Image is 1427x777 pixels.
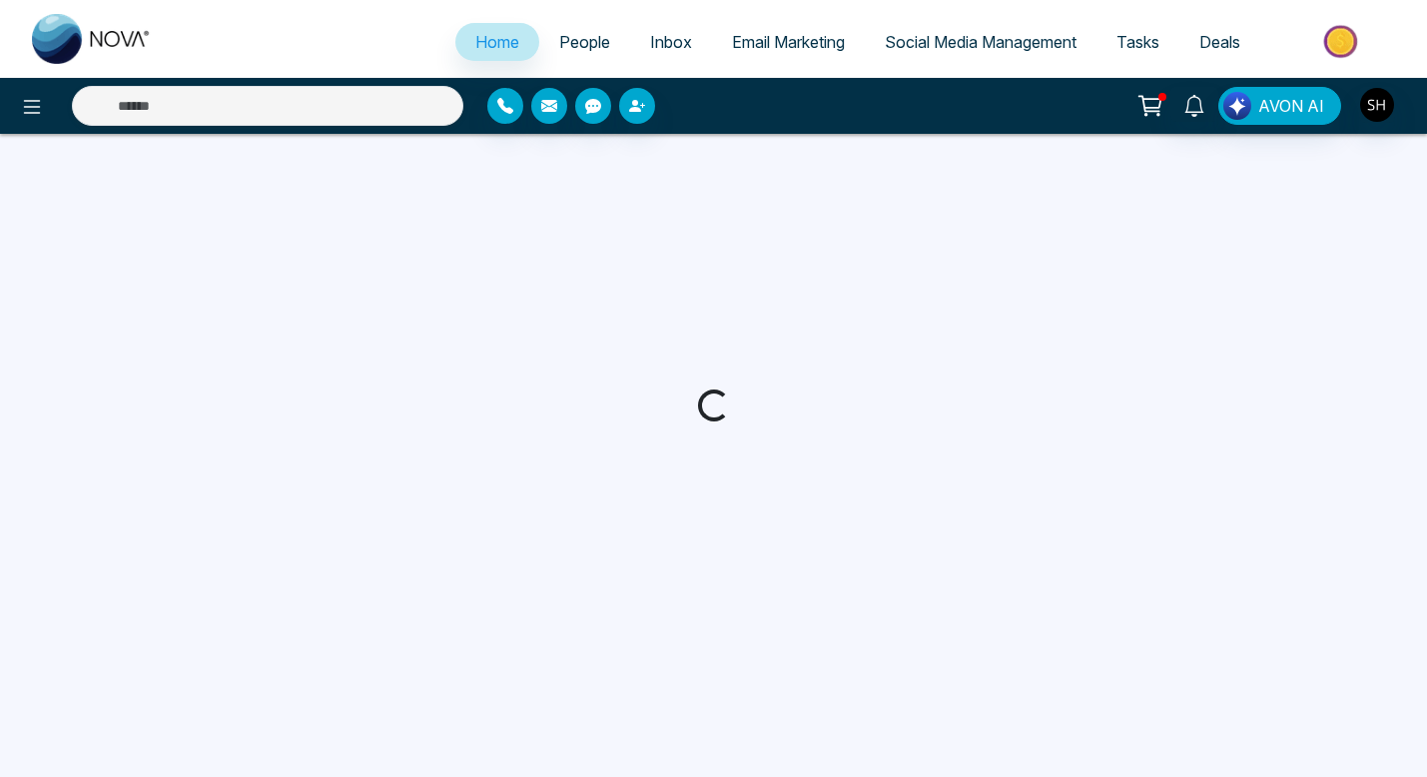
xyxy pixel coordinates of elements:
[1360,88,1394,122] img: User Avatar
[539,23,630,61] a: People
[885,32,1076,52] span: Social Media Management
[712,23,865,61] a: Email Marketing
[1258,94,1324,118] span: AVON AI
[1218,87,1341,125] button: AVON AI
[455,23,539,61] a: Home
[865,23,1096,61] a: Social Media Management
[1223,92,1251,120] img: Lead Flow
[559,32,610,52] span: People
[32,14,152,64] img: Nova CRM Logo
[732,32,845,52] span: Email Marketing
[1096,23,1179,61] a: Tasks
[630,23,712,61] a: Inbox
[1179,23,1260,61] a: Deals
[1116,32,1159,52] span: Tasks
[650,32,692,52] span: Inbox
[475,32,519,52] span: Home
[1270,19,1415,64] img: Market-place.gif
[1199,32,1240,52] span: Deals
